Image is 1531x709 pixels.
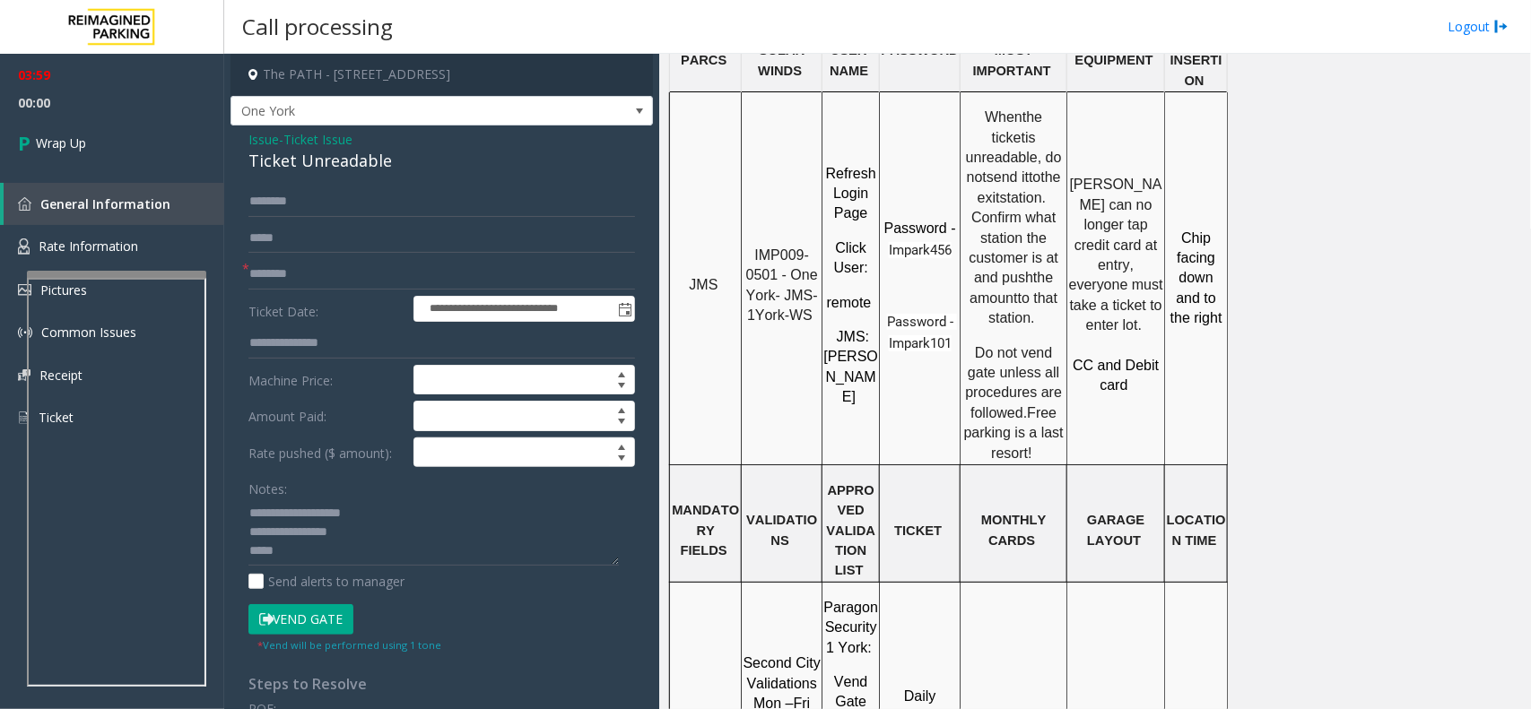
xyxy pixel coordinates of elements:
[985,109,1022,125] span: When
[826,166,880,221] span: Refresh Login Page
[257,638,441,652] small: Vend will be performed using 1 tone
[978,169,1065,204] span: the exit
[18,238,30,255] img: 'icon'
[1075,53,1153,67] span: EQUIPMENT
[889,242,952,258] span: Impark456
[36,134,86,152] span: Wrap Up
[244,365,409,395] label: Machine Price:
[1170,33,1222,88] span: CARD INSERTIO
[970,190,1063,286] span: station. Confirm what station the customer is at and push
[887,314,957,351] span: Password - Impark101
[248,473,287,498] label: Notes:
[248,604,353,635] button: Vend Gate
[231,97,568,125] span: One York
[248,676,635,693] h4: Steps to Resolve
[966,345,1066,420] span: Do not vend gate unless all procedures are followed
[987,169,1029,185] span: send it
[1167,513,1226,547] span: LOCATION TIME
[248,130,279,149] span: Issue
[244,401,409,431] label: Amount Paid:
[1448,17,1509,36] a: Logout
[18,410,30,426] img: 'icon'
[609,438,634,453] span: Increase value
[1087,513,1148,547] span: GARAGE LAYOUT
[746,513,817,547] span: VALIDATIONS
[4,183,224,225] a: General Information
[248,572,404,591] label: Send alerts to manager
[279,131,352,148] span: -
[894,523,942,538] span: TICKET
[981,513,1050,547] span: MONTHLY CARDS
[973,43,1051,77] span: MOST IMPORTANT
[992,109,1047,144] span: the ticket
[39,238,138,255] span: Rate Information
[1494,17,1509,36] img: logout
[233,4,402,48] h3: Call processing
[860,64,869,78] span: E
[827,295,872,310] span: remote
[18,325,32,340] img: 'icon'
[244,437,409,468] label: Rate pushed ($ amount):
[1195,73,1205,88] span: N
[830,64,859,78] span: NAM
[614,297,634,322] span: Toggle popup
[970,270,1057,305] span: the amount
[1069,177,1167,333] span: [PERSON_NAME] can no longer tap credit card at entry, everyone must take a ticket to enter lot.
[1029,169,1040,185] span: to
[40,195,170,212] span: General Information
[864,260,867,275] span: :
[248,149,635,173] div: Ticket Unreadable
[966,130,1066,186] span: is unreadable, do not
[609,416,634,430] span: Decrease value
[672,503,739,558] span: MANDATORY FIELDS
[884,220,956,236] span: Password -
[746,247,822,323] span: IMP009-0501 - One York- JMS-1York-WS
[18,369,30,381] img: 'icon'
[824,329,878,404] span: JMS: [PERSON_NAME]
[609,380,634,394] span: Decrease value
[758,43,808,77] span: SOLAR WINDS
[244,296,409,323] label: Ticket Date:
[283,130,352,149] span: Ticket Issue
[231,54,653,96] h4: The PATH - [STREET_ADDRESS]
[827,483,876,578] span: APPROVED VALIDATION LIST
[1023,405,1027,420] span: .
[988,290,1061,325] span: to that station.
[1170,230,1222,326] span: Chip facing down and to the right
[609,402,634,416] span: Increase value
[609,453,634,467] span: Decrease value
[1073,358,1163,393] span: CC and Debit card
[18,197,31,211] img: 'icon'
[681,53,726,67] span: PARCS
[964,405,1068,461] span: Free parking is a last resort!
[824,600,883,655] span: Paragon Security 1 York:
[834,240,871,275] span: Click User
[609,366,634,380] span: Increase value
[690,277,718,292] span: JMS
[18,284,31,296] img: 'icon'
